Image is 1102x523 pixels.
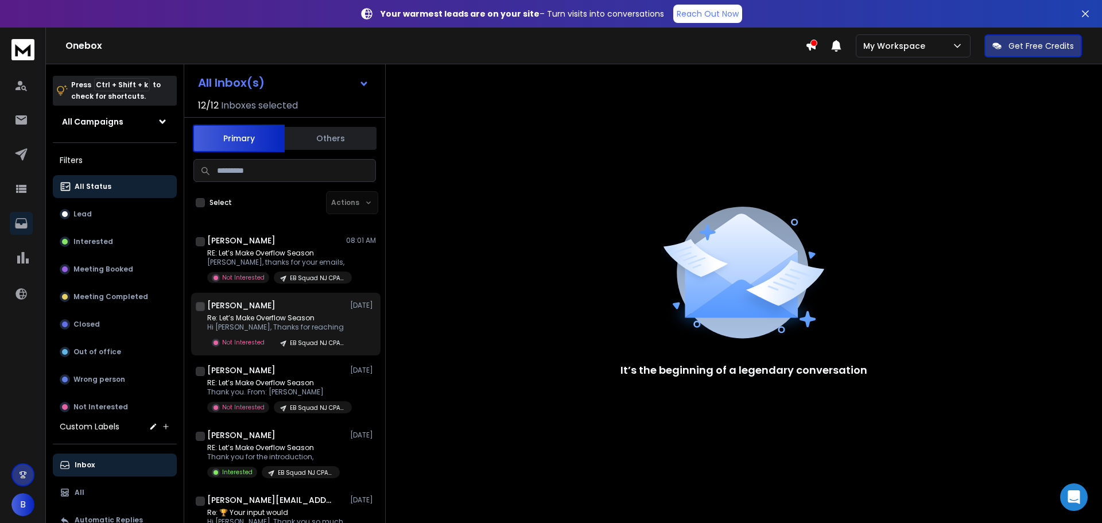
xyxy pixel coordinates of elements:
[346,236,376,245] p: 08:01 AM
[222,403,265,412] p: Not Interested
[984,34,1082,57] button: Get Free Credits
[65,39,805,53] h1: Onebox
[73,375,125,384] p: Wrong person
[53,285,177,308] button: Meeting Completed
[53,230,177,253] button: Interested
[207,313,345,323] p: Re: Let’s Make Overflow Season
[11,493,34,516] button: B
[221,99,298,113] h3: Inboxes selected
[207,452,340,462] p: Thank you for the introduction,
[53,313,177,336] button: Closed
[60,421,119,432] h3: Custom Labels
[73,347,121,357] p: Out of office
[53,175,177,198] button: All Status
[207,365,275,376] h1: [PERSON_NAME]
[350,495,376,505] p: [DATE]
[207,300,275,311] h1: [PERSON_NAME]
[73,265,133,274] p: Meeting Booked
[53,203,177,226] button: Lead
[62,116,123,127] h1: All Campaigns
[207,258,345,267] p: [PERSON_NAME], thanks for your emails,
[207,323,345,332] p: Hi [PERSON_NAME], Thanks for reaching
[290,404,345,412] p: EB Squad NJ CPA List
[53,368,177,391] button: Wrong person
[53,340,177,363] button: Out of office
[673,5,742,23] a: Reach Out Now
[207,429,275,441] h1: [PERSON_NAME]
[207,443,340,452] p: RE: Let’s Make Overflow Season
[350,301,376,310] p: [DATE]
[207,508,345,517] p: Re: 🏆 Your input would
[290,274,345,282] p: EB Squad NJ CPA List
[350,431,376,440] p: [DATE]
[207,249,345,258] p: RE: Let’s Make Overflow Season
[863,40,930,52] p: My Workspace
[1008,40,1074,52] p: Get Free Credits
[285,126,377,151] button: Others
[198,99,219,113] span: 12 / 12
[11,39,34,60] img: logo
[198,77,265,88] h1: All Inbox(s)
[189,71,378,94] button: All Inbox(s)
[278,468,333,477] p: EB Squad NJ CPA List
[53,396,177,419] button: Not Interested
[53,454,177,476] button: Inbox
[207,494,333,506] h1: [PERSON_NAME][EMAIL_ADDRESS][DOMAIN_NAME]
[75,182,111,191] p: All Status
[677,8,739,20] p: Reach Out Now
[73,210,92,219] p: Lead
[53,258,177,281] button: Meeting Booked
[94,78,150,91] span: Ctrl + Shift + k
[207,235,275,246] h1: [PERSON_NAME]
[73,320,100,329] p: Closed
[73,237,113,246] p: Interested
[381,8,540,20] strong: Your warmest leads are on your site
[75,488,84,497] p: All
[222,468,253,476] p: Interested
[620,362,867,378] p: It’s the beginning of a legendary conversation
[73,402,128,412] p: Not Interested
[207,388,345,397] p: Thank you. From: [PERSON_NAME]
[53,481,177,504] button: All
[1060,483,1088,511] div: Open Intercom Messenger
[71,79,161,102] p: Press to check for shortcuts.
[207,378,345,388] p: RE: Let’s Make Overflow Season
[193,125,285,152] button: Primary
[350,366,376,375] p: [DATE]
[222,338,265,347] p: Not Interested
[53,110,177,133] button: All Campaigns
[209,198,232,207] label: Select
[53,152,177,168] h3: Filters
[73,292,148,301] p: Meeting Completed
[381,8,664,20] p: – Turn visits into conversations
[290,339,345,347] p: EB Squad NJ CPA List
[75,460,95,470] p: Inbox
[222,273,265,282] p: Not Interested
